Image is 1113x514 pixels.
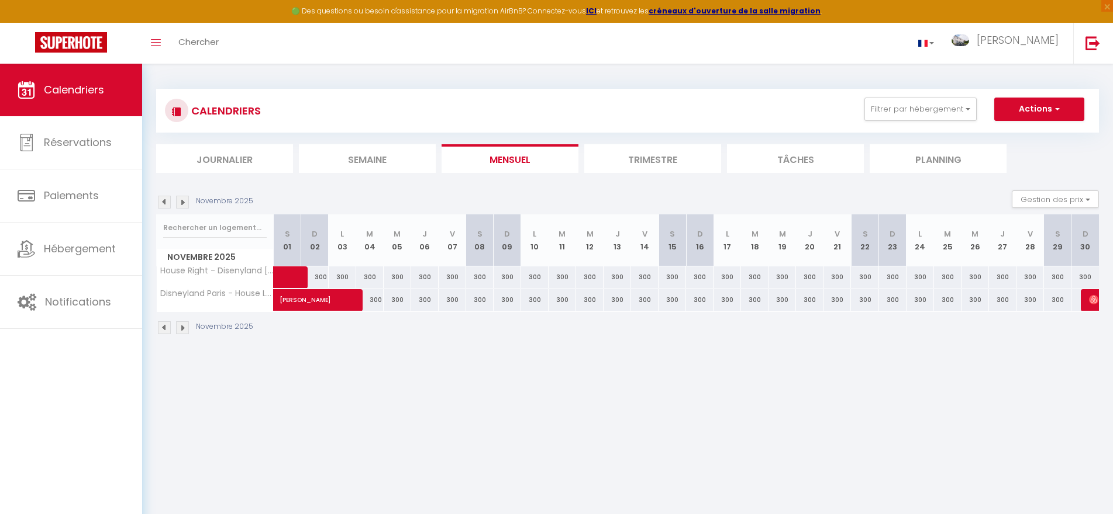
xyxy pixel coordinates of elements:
img: logout [1086,36,1100,50]
li: Mensuel [442,144,578,173]
th: 08 [466,214,494,266]
abbr: D [312,228,318,239]
div: 300 [384,289,411,311]
span: Notifications [45,294,111,309]
img: Super Booking [35,32,107,53]
abbr: M [779,228,786,239]
abbr: V [450,228,455,239]
div: 300 [1016,289,1044,311]
th: 30 [1071,214,1099,266]
th: 29 [1044,214,1071,266]
abbr: V [835,228,840,239]
abbr: M [394,228,401,239]
strong: ICI [586,6,597,16]
th: 05 [384,214,411,266]
th: 16 [686,214,714,266]
div: 300 [604,289,631,311]
th: 20 [796,214,823,266]
abbr: M [752,228,759,239]
img: ... [952,34,969,46]
abbr: S [1055,228,1060,239]
p: Novembre 2025 [196,196,253,207]
div: 300 [384,266,411,288]
strong: créneaux d'ouverture de la salle migration [649,6,821,16]
abbr: V [642,228,647,239]
div: 300 [851,266,878,288]
iframe: Chat [1063,461,1104,505]
th: 03 [329,214,356,266]
abbr: S [670,228,675,239]
div: 300 [604,266,631,288]
th: 07 [439,214,466,266]
th: 10 [521,214,549,266]
div: 300 [466,266,494,288]
abbr: S [477,228,483,239]
th: 22 [851,214,878,266]
th: 09 [494,214,521,266]
div: 300 [521,289,549,311]
abbr: D [1083,228,1088,239]
div: 300 [741,289,769,311]
abbr: M [559,228,566,239]
div: 300 [962,266,989,288]
div: 300 [796,266,823,288]
div: 300 [411,289,439,311]
div: 300 [329,266,356,288]
th: 24 [907,214,934,266]
span: Chercher [178,36,219,48]
th: 19 [769,214,796,266]
div: 300 [823,266,851,288]
div: 300 [576,289,604,311]
div: 300 [686,266,714,288]
div: 300 [714,266,741,288]
a: ... [PERSON_NAME] [943,23,1073,64]
span: Hébergement [44,241,116,256]
div: 300 [631,266,659,288]
p: Novembre 2025 [196,321,253,332]
th: 01 [274,214,301,266]
abbr: D [504,228,510,239]
span: Paiements [44,188,99,203]
th: 15 [659,214,686,266]
h3: CALENDRIERS [188,98,261,124]
div: 300 [549,266,576,288]
div: 300 [769,266,796,288]
th: 18 [741,214,769,266]
abbr: M [971,228,978,239]
div: 300 [686,289,714,311]
button: Filtrer par hébergement [864,98,977,121]
li: Trimestre [584,144,721,173]
abbr: M [366,228,373,239]
div: 300 [411,266,439,288]
div: 300 [823,289,851,311]
div: 300 [439,289,466,311]
li: Semaine [299,144,436,173]
li: Planning [870,144,1007,173]
div: 300 [769,289,796,311]
div: 300 [851,289,878,311]
div: 300 [962,289,989,311]
th: 14 [631,214,659,266]
th: 12 [576,214,604,266]
span: Novembre 2025 [157,249,273,266]
div: 300 [356,266,384,288]
span: Réservations [44,135,112,150]
th: 23 [879,214,907,266]
abbr: D [697,228,703,239]
abbr: J [422,228,427,239]
div: 300 [796,289,823,311]
li: Journalier [156,144,293,173]
th: 13 [604,214,631,266]
abbr: L [726,228,729,239]
span: [PERSON_NAME] [977,33,1059,47]
th: 26 [962,214,989,266]
abbr: L [533,228,536,239]
div: 300 [466,289,494,311]
abbr: S [863,228,868,239]
th: 17 [714,214,741,266]
div: 300 [879,266,907,288]
abbr: M [944,228,951,239]
div: 300 [989,266,1016,288]
div: 300 [1044,266,1071,288]
th: 04 [356,214,384,266]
